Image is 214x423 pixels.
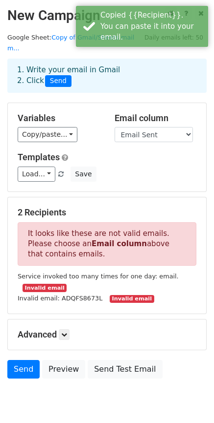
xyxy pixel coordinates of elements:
[45,75,71,87] span: Send
[165,376,214,423] iframe: Chat Widget
[18,127,77,142] a: Copy/paste...
[7,360,40,379] a: Send
[18,152,60,162] a: Templates
[7,34,134,52] small: Google Sheet:
[92,239,147,248] strong: Email column
[42,360,85,379] a: Preview
[18,207,196,218] h5: 2 Recipients
[18,222,196,266] p: It looks like these are not valid emails. Please choose an above that contains emails.
[7,34,134,52] a: Copy of Gmail/Sheets mail m...
[71,167,96,182] button: Save
[18,295,102,302] small: Invalid email: ADQFS8673L
[18,329,196,340] h5: Advanced
[115,113,197,124] h5: Email column
[7,7,207,24] h2: New Campaign
[23,284,67,292] small: Invalid email
[18,167,55,182] a: Load...
[100,10,204,43] div: Copied {{Recipient}}. You can paste it into your email.
[18,273,179,280] small: Service invoked too many times for one day: email.
[10,64,204,87] div: 1. Write your email in Gmail 2. Click
[88,360,162,379] a: Send Test Email
[110,295,154,303] small: Invalid email
[18,113,100,124] h5: Variables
